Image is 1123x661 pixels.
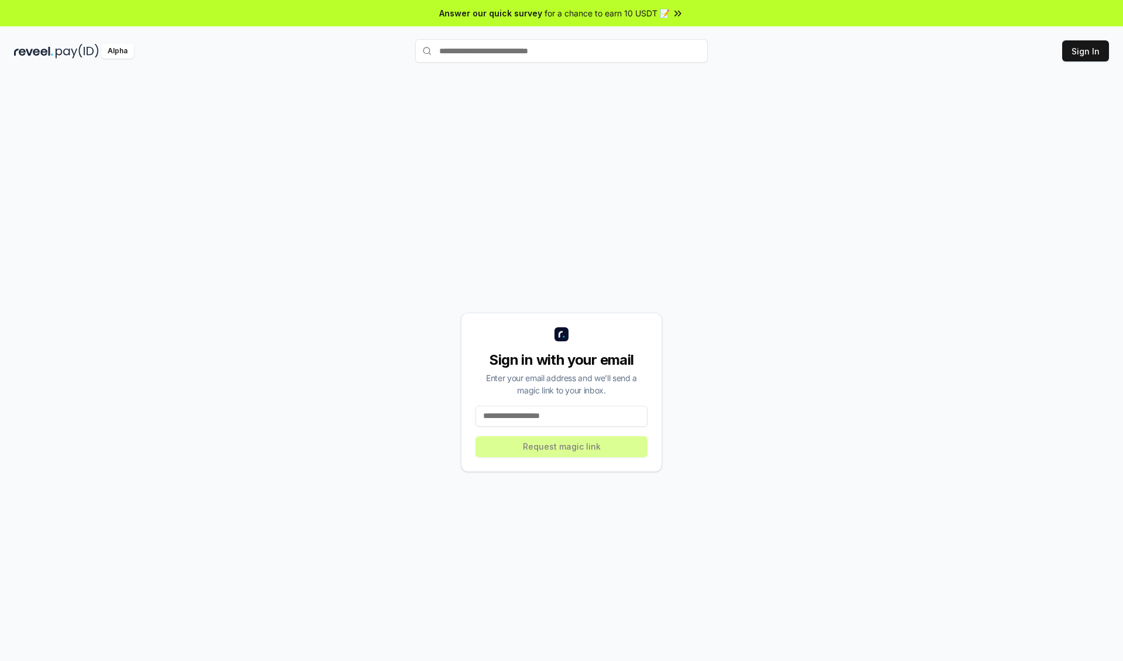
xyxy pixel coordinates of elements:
button: Sign In [1062,40,1109,61]
span: for a chance to earn 10 USDT 📝 [545,7,670,19]
img: pay_id [56,44,99,59]
div: Enter your email address and we’ll send a magic link to your inbox. [476,372,647,396]
img: reveel_dark [14,44,53,59]
div: Alpha [101,44,134,59]
img: logo_small [554,327,569,341]
span: Answer our quick survey [439,7,542,19]
div: Sign in with your email [476,351,647,369]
